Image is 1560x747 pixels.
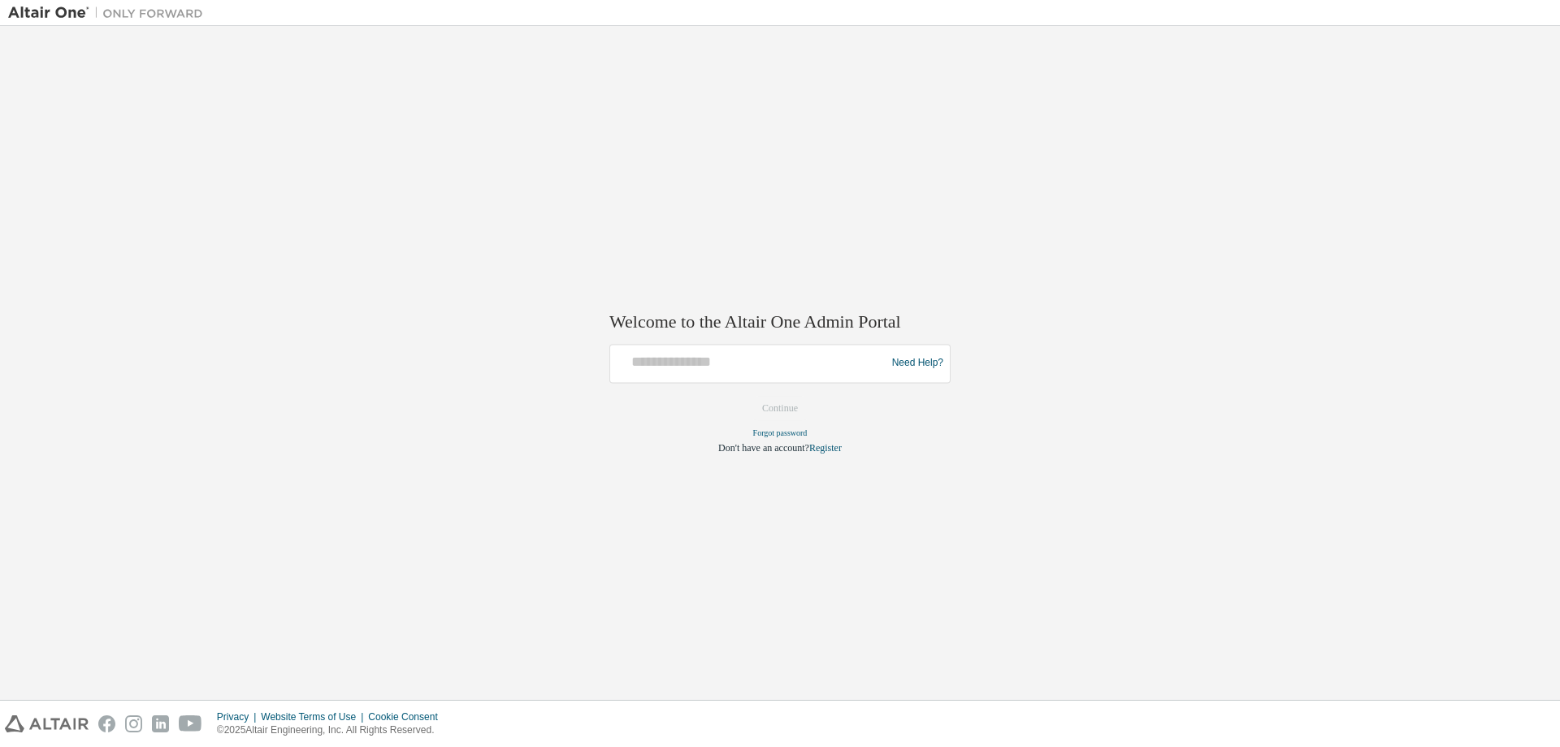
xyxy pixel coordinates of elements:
[261,710,368,723] div: Website Terms of Use
[718,442,809,454] span: Don't have an account?
[368,710,447,723] div: Cookie Consent
[8,5,211,21] img: Altair One
[125,715,142,732] img: instagram.svg
[753,428,808,437] a: Forgot password
[152,715,169,732] img: linkedin.svg
[217,710,261,723] div: Privacy
[609,311,951,334] h2: Welcome to the Altair One Admin Portal
[179,715,202,732] img: youtube.svg
[892,363,943,364] a: Need Help?
[5,715,89,732] img: altair_logo.svg
[98,715,115,732] img: facebook.svg
[217,723,448,737] p: © 2025 Altair Engineering, Inc. All Rights Reserved.
[809,442,842,454] a: Register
